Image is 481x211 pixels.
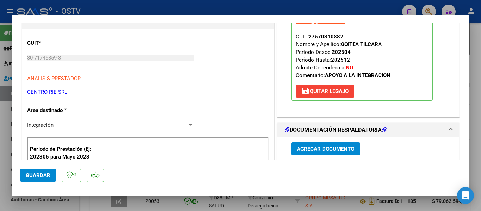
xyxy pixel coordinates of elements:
[296,85,354,98] button: Quitar Legajo
[27,122,54,128] span: Integración
[20,169,56,182] button: Guardar
[308,33,343,41] div: 27570310882
[277,123,459,137] mat-expansion-panel-header: DOCUMENTACIÓN RESPALDATORIA
[26,172,50,179] span: Guardar
[297,146,354,152] span: Agregar Documento
[27,75,81,82] span: ANALISIS PRESTADOR
[296,33,391,79] span: CUIL: Nombre y Apellido: Período Desde: Período Hasta: Admite Dependencia:
[30,145,101,161] p: Período de Prestación (Ej: 202305 para Mayo 2023
[341,41,382,48] strong: GOITEA TILCARA
[346,64,353,71] strong: NO
[27,88,269,96] p: CENTRO RIE SRL
[332,49,351,55] strong: 202504
[301,88,349,94] span: Quitar Legajo
[325,72,391,79] strong: APOYO A LA INTEGRACION
[457,187,474,204] div: Open Intercom Messenger
[27,106,100,114] p: Area destinado *
[331,57,350,63] strong: 202512
[27,39,100,47] p: CUIT
[296,72,391,79] span: Comentario:
[291,7,433,101] p: Legajo preaprobado para Período de Prestación:
[291,142,360,155] button: Agregar Documento
[285,126,387,134] h1: DOCUMENTACIÓN RESPALDATORIA
[301,87,310,95] mat-icon: save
